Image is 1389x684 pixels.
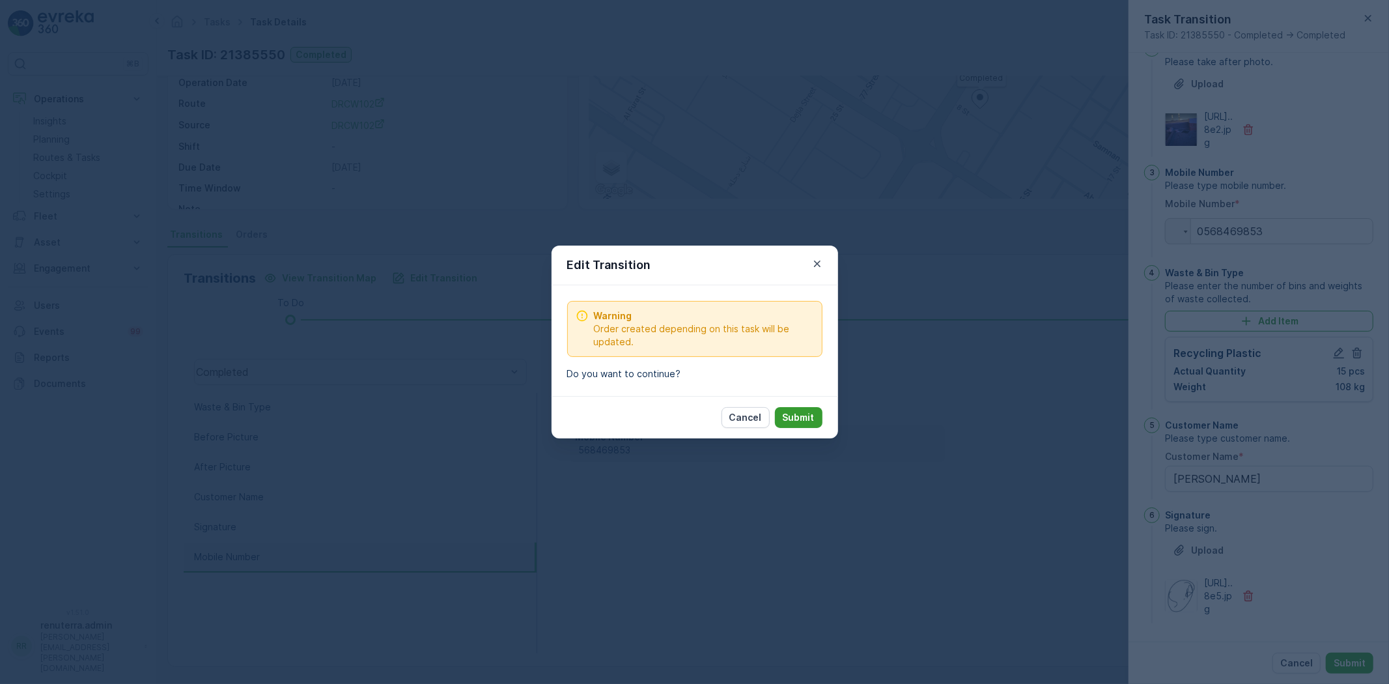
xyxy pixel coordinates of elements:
[567,367,822,380] p: Do you want to continue?
[567,256,651,274] p: Edit Transition
[594,309,814,322] span: Warning
[729,411,762,424] p: Cancel
[722,407,770,428] button: Cancel
[594,322,814,349] span: Order created depending on this task will be updated.
[783,411,815,424] p: Submit
[775,407,822,428] button: Submit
